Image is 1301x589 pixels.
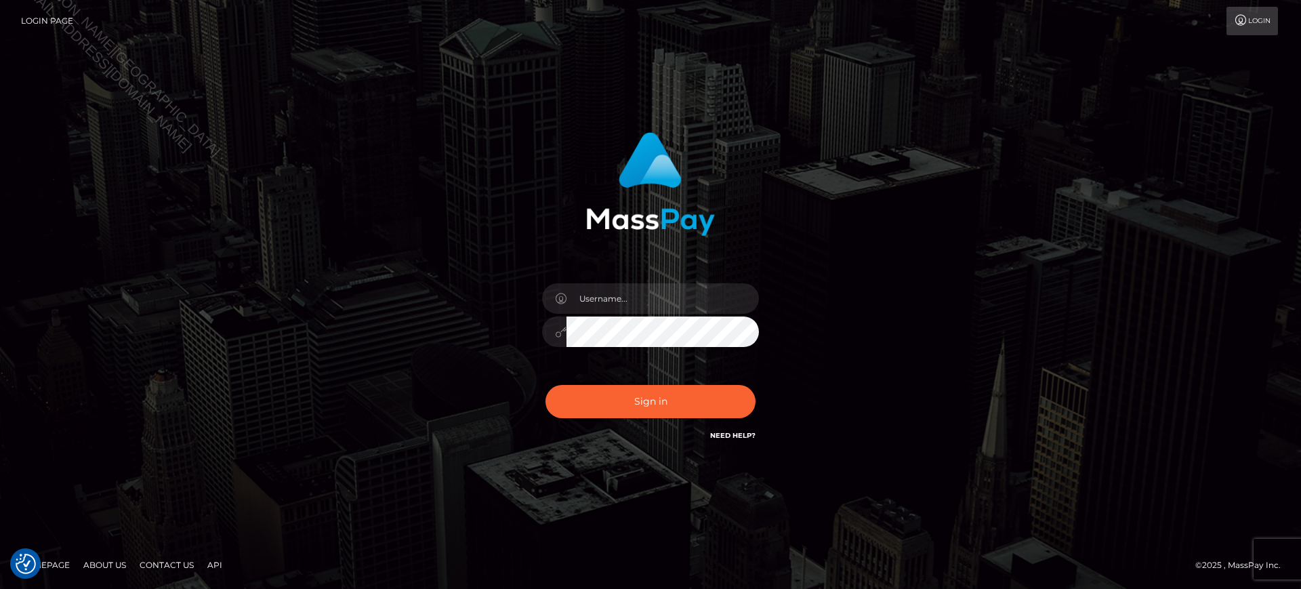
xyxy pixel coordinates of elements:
img: MassPay Login [586,132,715,236]
button: Sign in [545,385,756,418]
a: About Us [78,554,131,575]
div: © 2025 , MassPay Inc. [1195,558,1291,573]
a: Login Page [21,7,73,35]
a: Login [1226,7,1278,35]
a: Contact Us [134,554,199,575]
a: Homepage [15,554,75,575]
a: API [202,554,228,575]
button: Consent Preferences [16,554,36,574]
a: Need Help? [710,431,756,440]
img: Revisit consent button [16,554,36,574]
input: Username... [566,283,759,314]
